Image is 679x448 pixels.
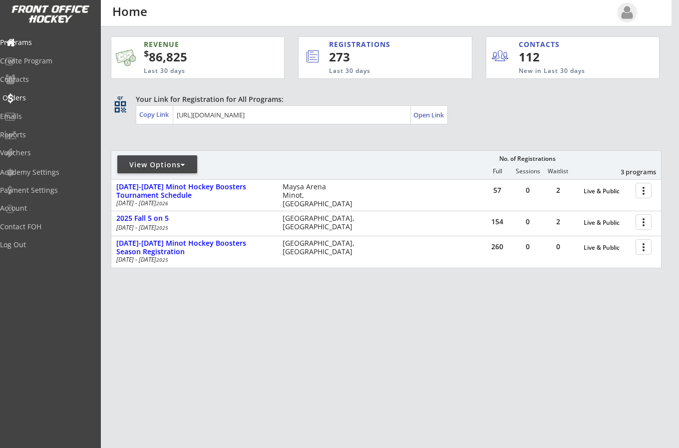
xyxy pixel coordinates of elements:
em: 2025 [156,224,168,231]
div: 3 programs [604,167,656,176]
em: 2025 [156,256,168,263]
sup: $ [144,47,149,59]
div: 2025 Fall 5 on 5 [116,214,272,223]
div: 273 [329,48,438,65]
div: 112 [519,48,580,65]
div: 2 [543,218,573,225]
div: Waitlist [543,168,573,175]
div: [DATE] - [DATE] [116,225,269,231]
div: CONTACTS [519,39,564,49]
div: Live & Public [584,219,631,226]
div: Orders [2,94,92,101]
div: [GEOGRAPHIC_DATA], [GEOGRAPHIC_DATA] [283,214,361,231]
div: REVENUE [144,39,240,49]
div: [GEOGRAPHIC_DATA], [GEOGRAPHIC_DATA] [283,239,361,256]
em: 2026 [156,200,168,207]
div: Live & Public [584,244,631,251]
div: qr [114,94,126,101]
div: Copy Link [139,110,171,119]
div: Open Link [413,111,445,119]
div: No. of Registrations [496,155,558,162]
div: 0 [513,187,543,194]
div: 2 [543,187,573,194]
div: [DATE]-[DATE] Minot Hockey Boosters Tournament Schedule [116,183,272,200]
button: more_vert [636,214,652,230]
div: Last 30 days [144,67,240,75]
div: Live & Public [584,188,631,195]
button: more_vert [636,239,652,255]
div: Full [482,168,512,175]
div: [DATE]-[DATE] Minot Hockey Boosters Season Registration [116,239,272,256]
div: New in Last 30 days [519,67,613,75]
div: 260 [482,243,512,250]
div: Maysa Arena Minot, [GEOGRAPHIC_DATA] [283,183,361,208]
div: [DATE] - [DATE] [116,200,269,206]
button: more_vert [636,183,652,198]
div: 86,825 [144,48,253,65]
div: View Options [117,160,197,170]
div: 0 [513,218,543,225]
div: Sessions [513,168,543,175]
div: 57 [482,187,512,194]
div: 154 [482,218,512,225]
div: REGISTRATIONS [329,39,428,49]
div: 0 [513,243,543,250]
div: Last 30 days [329,67,430,75]
div: [DATE] - [DATE] [116,257,269,263]
div: Your Link for Registration for All Programs: [136,94,631,104]
a: Open Link [413,108,445,122]
div: 0 [543,243,573,250]
button: qr_code [113,99,128,114]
